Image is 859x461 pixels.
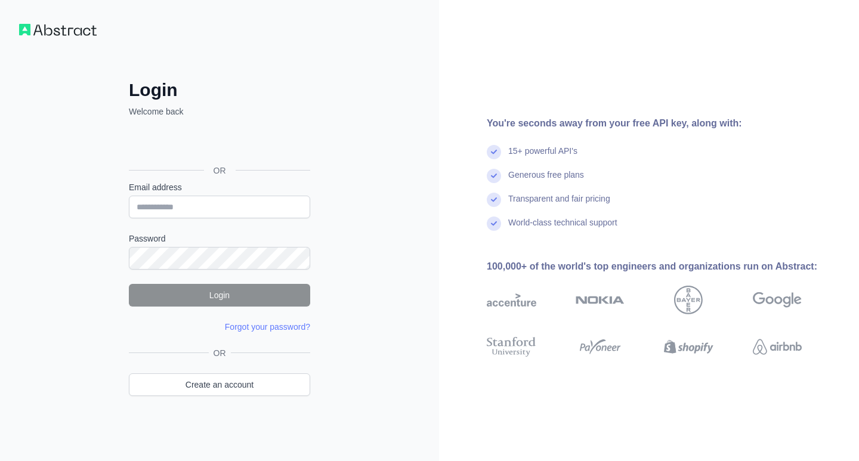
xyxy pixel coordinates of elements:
[129,181,310,193] label: Email address
[664,335,713,359] img: shopify
[753,335,802,359] img: airbnb
[753,286,802,314] img: google
[225,322,310,332] a: Forgot your password?
[487,286,536,314] img: accenture
[487,335,536,359] img: stanford university
[576,286,625,314] img: nokia
[487,193,501,207] img: check mark
[508,169,584,193] div: Generous free plans
[508,145,577,169] div: 15+ powerful API's
[508,193,610,216] div: Transparent and fair pricing
[487,116,840,131] div: You're seconds away from your free API key, along with:
[487,169,501,183] img: check mark
[129,79,310,101] h2: Login
[129,373,310,396] a: Create an account
[129,106,310,117] p: Welcome back
[487,145,501,159] img: check mark
[123,131,314,157] iframe: Botón Iniciar sesión con Google
[487,216,501,231] img: check mark
[209,347,231,359] span: OR
[576,335,625,359] img: payoneer
[204,165,236,177] span: OR
[508,216,617,240] div: World-class technical support
[129,284,310,307] button: Login
[674,286,703,314] img: bayer
[129,233,310,245] label: Password
[487,259,840,274] div: 100,000+ of the world's top engineers and organizations run on Abstract:
[19,24,97,36] img: Workflow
